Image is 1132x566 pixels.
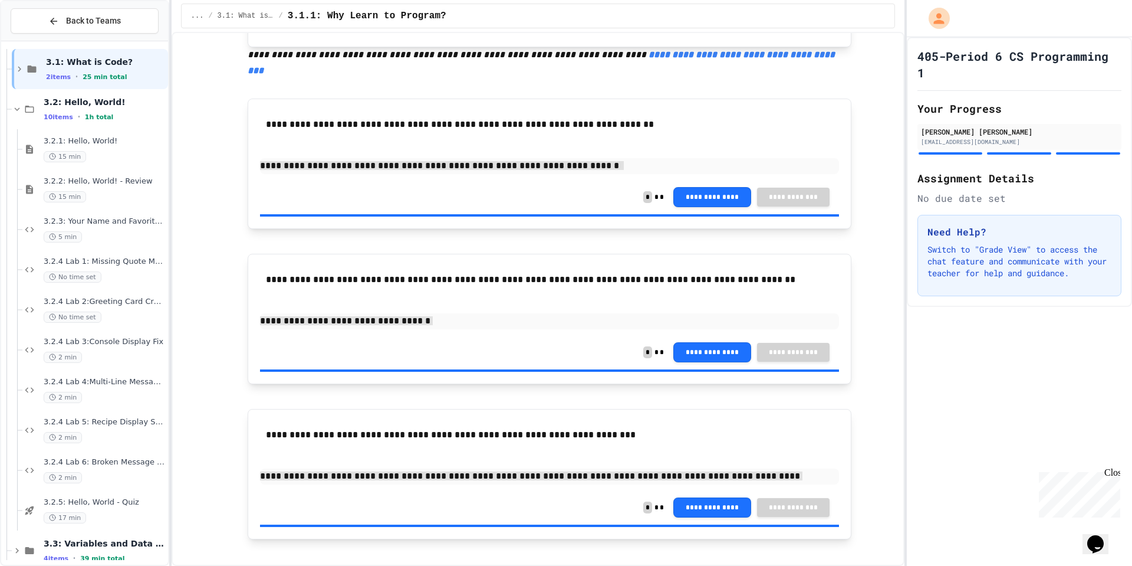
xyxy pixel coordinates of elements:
[917,100,1121,117] h2: Your Progress
[917,170,1121,187] h2: Assignment Details
[44,231,82,243] span: 5 min
[44,113,73,121] span: 10 items
[44,151,86,162] span: 15 min
[44,472,82,483] span: 2 min
[11,8,159,34] button: Back to Teams
[44,377,166,387] span: 3.2.4 Lab 4:Multi-Line Message Board
[191,11,204,21] span: ...
[44,352,82,363] span: 2 min
[218,11,274,21] span: 3.1: What is Code?
[66,15,121,27] span: Back to Teams
[44,555,68,562] span: 4 items
[44,417,166,427] span: 3.2.4 Lab 5: Recipe Display System
[44,432,82,443] span: 2 min
[1082,519,1120,554] iframe: chat widget
[44,217,166,227] span: 3.2.3: Your Name and Favorite Movie
[1034,467,1120,518] iframe: chat widget
[917,48,1121,81] h1: 405-Period 6 CS Programming 1
[921,138,1118,146] div: [EMAIL_ADDRESS][DOMAIN_NAME]
[927,244,1111,279] p: Switch to "Grade View" to access the chat feature and communicate with your teacher for help and ...
[208,11,212,21] span: /
[44,538,166,549] span: 3.3: Variables and Data Types
[279,11,283,21] span: /
[44,257,166,267] span: 3.2.4 Lab 1: Missing Quote Marks
[916,5,953,32] div: My Account
[80,555,124,562] span: 39 min total
[44,297,166,307] span: 3.2.4 Lab 2:Greeting Card Creator
[44,512,86,524] span: 17 min
[46,57,166,67] span: 3.1: What is Code?
[46,73,71,81] span: 2 items
[75,72,78,81] span: •
[44,392,82,403] span: 2 min
[44,312,101,323] span: No time set
[917,191,1121,205] div: No due date set
[44,136,166,146] span: 3.2.1: Hello, World!
[44,498,166,508] span: 3.2.5: Hello, World - Quiz
[44,176,166,187] span: 3.2.2: Hello, World! - Review
[83,73,127,81] span: 25 min total
[85,113,114,121] span: 1h total
[927,225,1111,239] h3: Need Help?
[44,271,101,283] span: No time set
[44,457,166,467] span: 3.2.4 Lab 6: Broken Message System
[288,9,446,23] span: 3.1.1: Why Learn to Program?
[78,112,80,122] span: •
[5,5,81,75] div: Chat with us now!Close
[73,554,75,563] span: •
[44,337,166,347] span: 3.2.4 Lab 3:Console Display Fix
[44,191,86,202] span: 15 min
[44,97,166,107] span: 3.2: Hello, World!
[921,126,1118,137] div: [PERSON_NAME] [PERSON_NAME]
